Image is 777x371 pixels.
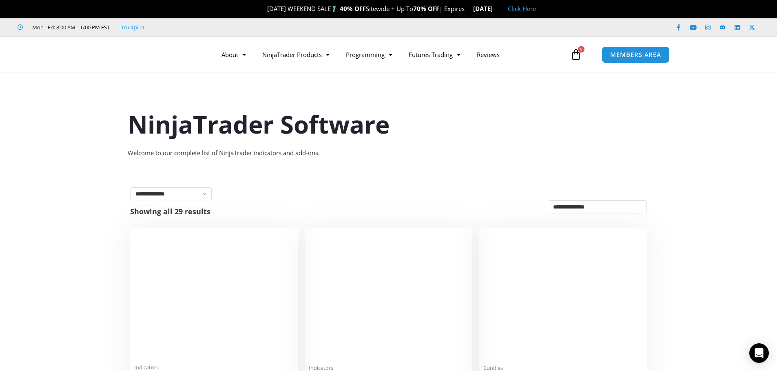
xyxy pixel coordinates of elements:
[331,6,337,12] img: 🏌️‍♂️
[261,6,267,12] img: 🎉
[469,45,508,64] a: Reviews
[213,45,568,64] nav: Menu
[121,22,145,32] a: Trustpilot
[130,208,210,215] p: Showing all 29 results
[578,46,584,53] span: 0
[473,4,500,13] strong: [DATE]
[213,45,254,64] a: About
[483,233,643,360] img: Accounts Dashboard Suite
[134,233,294,359] img: Duplicate Account Actions
[96,40,184,69] img: LogoAI | Affordable Indicators – NinjaTrader
[30,22,110,32] span: Mon - Fri: 8:00 AM – 6:00 PM EST
[602,46,670,63] a: MEMBERS AREA
[465,6,471,12] img: ⌛
[508,4,536,13] a: Click Here
[254,45,338,64] a: NinjaTrader Products
[493,6,499,12] img: 🏭
[128,147,650,159] div: Welcome to our complete list of NinjaTrader indicators and add-ons.
[401,45,469,64] a: Futures Trading
[309,233,468,359] img: Account Risk Manager
[338,45,401,64] a: Programming
[259,4,473,13] span: [DATE] WEEKEND SALE Sitewide + Up To | Expires
[134,364,294,371] span: Indicators
[749,343,769,363] div: Open Intercom Messenger
[128,107,650,141] h1: NinjaTrader Software
[610,52,661,58] span: MEMBERS AREA
[340,4,366,13] strong: 40% OFF
[548,200,647,213] select: Shop order
[558,43,594,66] a: 0
[413,4,439,13] strong: 70% OFF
